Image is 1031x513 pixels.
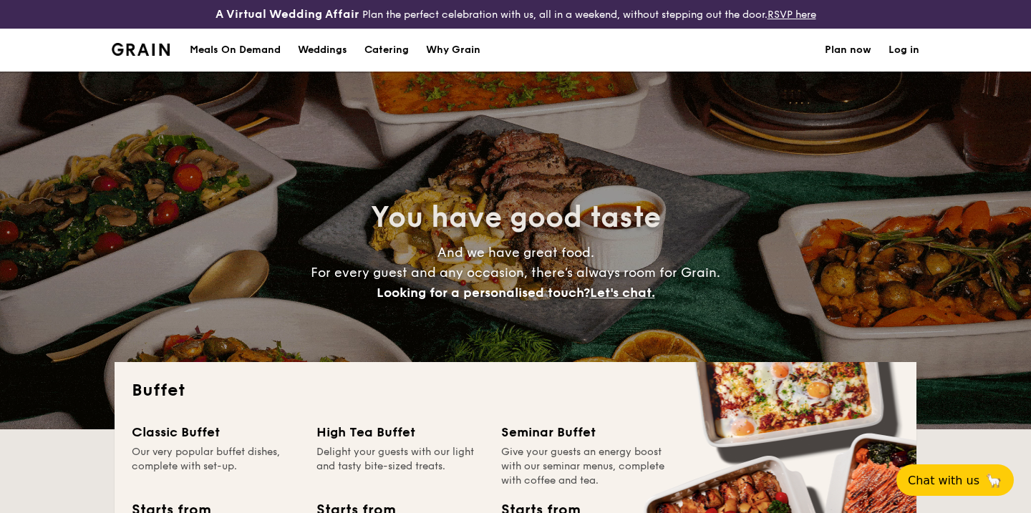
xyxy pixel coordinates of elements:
div: Our very popular buffet dishes, complete with set-up. [132,445,299,488]
span: And we have great food. For every guest and any occasion, there’s always room for Grain. [311,245,720,301]
div: Plan the perfect celebration with us, all in a weekend, without stepping out the door. [172,6,859,23]
a: RSVP here [768,9,816,21]
div: High Tea Buffet [316,422,484,442]
img: Grain [112,43,170,56]
div: Seminar Buffet [501,422,669,442]
div: Weddings [298,29,347,72]
div: Why Grain [426,29,480,72]
div: Meals On Demand [190,29,281,72]
span: Looking for a personalised touch? [377,285,590,301]
h1: Catering [364,29,409,72]
span: You have good taste [371,200,661,235]
div: Classic Buffet [132,422,299,442]
h4: A Virtual Wedding Affair [216,6,359,23]
h2: Buffet [132,379,899,402]
a: Logotype [112,43,170,56]
a: Plan now [825,29,871,72]
span: Chat with us [908,474,979,487]
a: Weddings [289,29,356,72]
a: Log in [889,29,919,72]
span: 🦙 [985,472,1002,489]
div: Give your guests an energy boost with our seminar menus, complete with coffee and tea. [501,445,669,488]
div: Delight your guests with our light and tasty bite-sized treats. [316,445,484,488]
button: Chat with us🦙 [896,464,1014,496]
span: Let's chat. [590,285,655,301]
a: Why Grain [417,29,489,72]
a: Meals On Demand [181,29,289,72]
a: Catering [356,29,417,72]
